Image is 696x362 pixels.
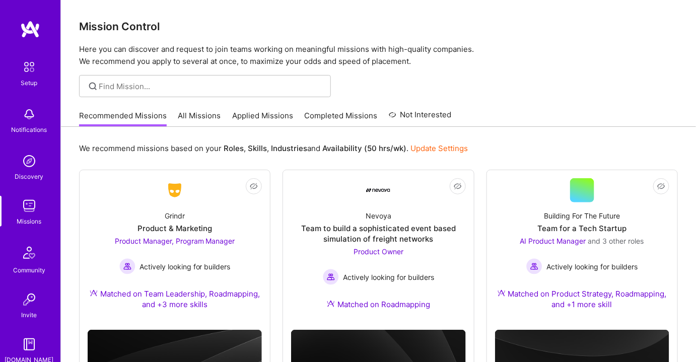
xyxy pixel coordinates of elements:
[19,56,40,78] img: setup
[178,110,221,127] a: All Missions
[87,81,99,92] i: icon SearchGrey
[454,182,462,190] i: icon EyeClosed
[271,143,307,153] b: Industries
[657,182,665,190] i: icon EyeClosed
[79,43,678,67] p: Here you can discover and request to join teams working on meaningful missions with high-quality ...
[19,334,39,354] img: guide book
[115,237,235,245] span: Product Manager, Program Manager
[22,310,37,320] div: Invite
[140,261,231,272] span: Actively looking for builders
[17,241,41,265] img: Community
[17,216,42,227] div: Missions
[323,269,339,285] img: Actively looking for builders
[21,78,38,88] div: Setup
[20,20,40,38] img: logo
[526,258,542,274] img: Actively looking for builders
[119,258,135,274] img: Actively looking for builders
[366,210,391,221] div: Nevoya
[79,143,468,154] p: We recommend missions based on your , , and .
[19,289,39,310] img: Invite
[163,181,187,199] img: Company Logo
[537,223,627,234] div: Team for a Tech Startup
[12,124,47,135] div: Notifications
[224,143,244,153] b: Roles
[19,196,39,216] img: teamwork
[15,171,44,182] div: Discovery
[13,265,45,275] div: Community
[343,272,434,282] span: Actively looking for builders
[291,223,465,244] div: Team to build a sophisticated event based simulation of freight networks
[88,178,262,322] a: Company LogoGrindrProduct & MarketingProduct Manager, Program Manager Actively looking for builde...
[137,223,213,234] div: Product & Marketing
[327,300,335,308] img: Ateam Purple Icon
[354,247,403,256] span: Product Owner
[495,178,669,322] a: Building For The FutureTeam for a Tech StartupAI Product Manager and 3 other rolesActively lookin...
[19,151,39,171] img: discovery
[498,289,506,297] img: Ateam Purple Icon
[79,110,167,127] a: Recommended Missions
[248,143,267,153] b: Skills
[305,110,378,127] a: Completed Missions
[79,20,678,33] h3: Mission Control
[389,109,452,127] a: Not Interested
[327,299,430,310] div: Matched on Roadmapping
[495,288,669,310] div: Matched on Product Strategy, Roadmapping, and +1 more skill
[588,237,644,245] span: and 3 other roles
[250,182,258,190] i: icon EyeClosed
[322,143,406,153] b: Availability (50 hrs/wk)
[232,110,293,127] a: Applied Missions
[410,143,468,153] a: Update Settings
[366,188,390,192] img: Company Logo
[90,289,98,297] img: Ateam Purple Icon
[88,288,262,310] div: Matched on Team Leadership, Roadmapping, and +3 more skills
[544,210,620,221] div: Building For The Future
[520,237,586,245] span: AI Product Manager
[291,178,465,322] a: Company LogoNevoyaTeam to build a sophisticated event based simulation of freight networksProduct...
[165,210,185,221] div: Grindr
[546,261,638,272] span: Actively looking for builders
[99,81,323,92] input: Find Mission...
[19,104,39,124] img: bell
